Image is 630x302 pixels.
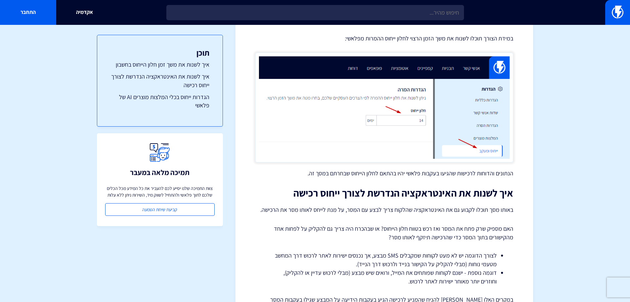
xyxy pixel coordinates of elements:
a: איך לשנות את משך זמן חלון הייחוס בחשבון [110,60,209,69]
li: לצורך הדוגמה יש לא מעט לקוחות שמקבלים SMS מבצע, אך נכנסים ישירות לאתר לרכוש דרך המחשב מטעמי נוחות... [272,251,497,268]
p: במידת הצורך תוכלו לשנות את משך הזמן הרצוי לחלון ייחוס ההמרות מפלאשי: [255,34,513,43]
h3: תמיכה מלאה במעבר [130,168,189,176]
p: באותו מסך תוכלו לקבוע גם את האינטראקציה שהלקוח צריך לבצע עם המסר, על מנת לייחס לאותו מסר את הרכישה. [255,205,513,214]
p: הנתונים והדוחות לרכישות שהגיעו בעקבות פלאשי יהיו בהתאם לחלון הייחוס שבחרתם במסך זה. [255,169,513,178]
a: איך לשנות את האינטראקציה הנדרשת לצורך ייחוס רכישה [110,72,209,89]
a: קביעת שיחת הטמעה [105,203,215,216]
h3: תוכן [110,48,209,57]
li: דוגמה נוספת - ישנם לקוחות שפותחים את המייל, ורואים שיש מבצע (מבלי לרכוש עדיין או להקליק), וחוזרים... [272,269,497,285]
p: צוות התמיכה שלנו יסייע לכם להעביר את כל המידע מכל הכלים שלכם לתוך פלאשי ולהתחיל לשווק מיד, השירות... [105,185,215,198]
h2: איך לשנות את האינטראקציה הנדרשת לצורך ייחוס רכישה [255,188,513,199]
input: חיפוש מהיר... [166,5,464,20]
a: הגדרות ייחוס בכלי המלצות מוצרים AI של פלאשי [110,93,209,110]
p: האם מספיק שרק פתח את המסר ואז רכש בטווח חלון הייחוס? או שבהכרח היה צריך גם להקליק על לפחות אחד מה... [255,224,513,241]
